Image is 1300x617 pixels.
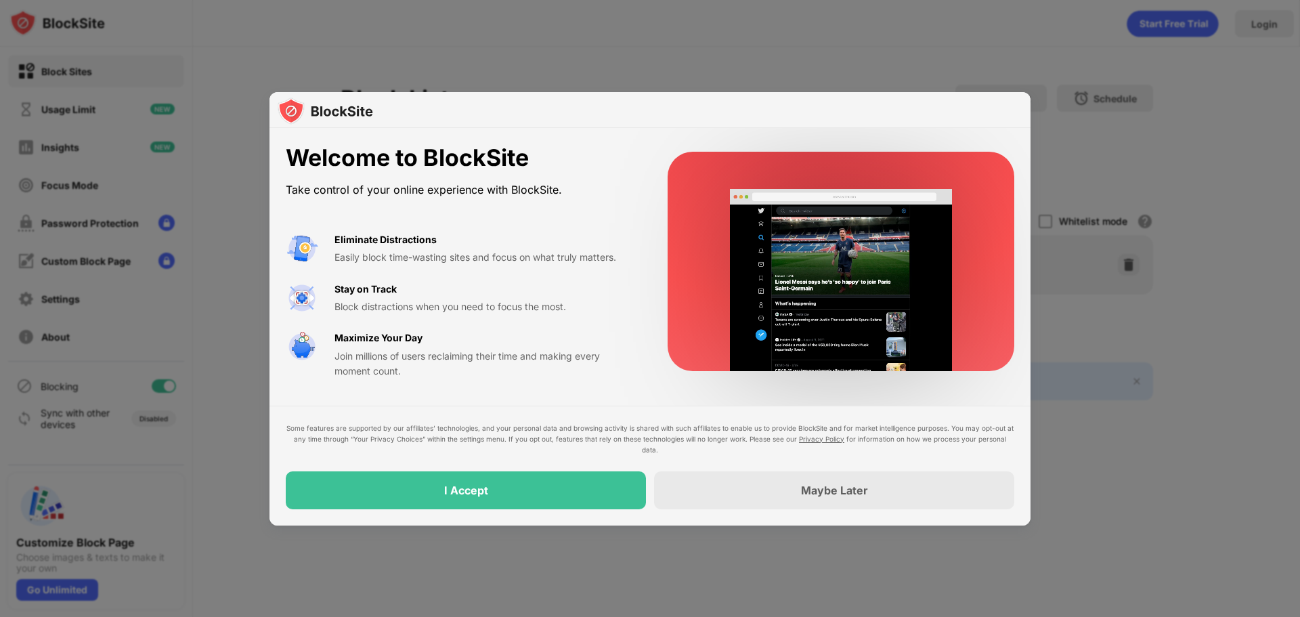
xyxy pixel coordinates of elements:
div: I Accept [444,484,488,497]
div: Welcome to BlockSite [286,144,635,172]
div: Join millions of users reclaiming their time and making every moment count. [334,349,635,379]
div: Eliminate Distractions [334,232,437,247]
img: logo-blocksite.svg [278,98,373,125]
div: Maybe Later [801,484,868,497]
div: Block distractions when you need to focus the most. [334,299,635,314]
img: value-safe-time.svg [286,331,318,363]
div: Maximize Your Day [334,331,422,345]
a: Privacy Policy [799,435,844,443]
div: Some features are supported by our affiliates’ technologies, and your personal data and browsing ... [286,423,1014,455]
div: Easily block time-wasting sites and focus on what truly matters. [334,250,635,265]
div: Take control of your online experience with BlockSite. [286,180,635,200]
img: value-focus.svg [286,282,318,314]
img: value-avoid-distractions.svg [286,232,318,265]
div: Stay on Track [334,282,397,297]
